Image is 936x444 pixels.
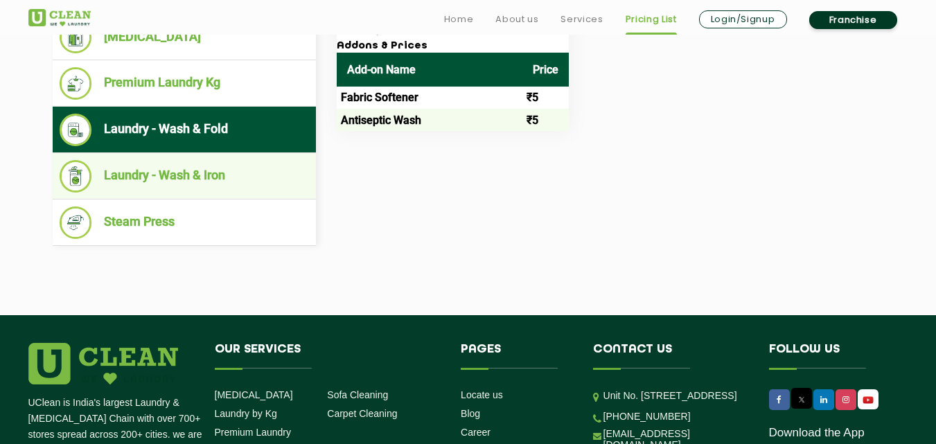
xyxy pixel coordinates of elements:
[560,11,603,28] a: Services
[461,343,572,369] h4: Pages
[215,343,441,369] h4: Our Services
[461,427,491,438] a: Career
[215,408,277,419] a: Laundry by Kg
[444,11,474,28] a: Home
[809,11,897,29] a: Franchise
[60,160,309,193] li: Laundry - Wash & Iron
[60,206,92,239] img: Steam Press
[461,408,480,419] a: Blog
[28,9,91,26] img: UClean Laundry and Dry Cleaning
[60,160,92,193] img: Laundry - Wash & Iron
[60,206,309,239] li: Steam Press
[769,426,865,440] a: Download the App
[60,21,92,53] img: Dry Cleaning
[461,389,503,400] a: Locate us
[60,114,309,146] li: Laundry - Wash & Fold
[337,40,569,53] h3: Addons & Prices
[215,427,292,438] a: Premium Laundry
[593,343,748,369] h4: Contact us
[522,109,569,131] td: ₹5
[337,53,522,87] th: Add-on Name
[699,10,787,28] a: Login/Signup
[522,87,569,109] td: ₹5
[859,393,877,407] img: UClean Laundry and Dry Cleaning
[337,109,522,131] td: Antiseptic Wash
[495,11,538,28] a: About us
[327,389,388,400] a: Sofa Cleaning
[215,389,293,400] a: [MEDICAL_DATA]
[60,21,309,53] li: [MEDICAL_DATA]
[603,388,748,404] p: Unit No. [STREET_ADDRESS]
[522,53,569,87] th: Price
[60,67,309,100] li: Premium Laundry Kg
[769,343,891,369] h4: Follow us
[337,87,522,109] td: Fabric Softener
[626,11,677,28] a: Pricing List
[60,67,92,100] img: Premium Laundry Kg
[327,408,397,419] a: Carpet Cleaning
[60,114,92,146] img: Laundry - Wash & Fold
[603,411,691,422] a: [PHONE_NUMBER]
[28,343,178,384] img: logo.png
